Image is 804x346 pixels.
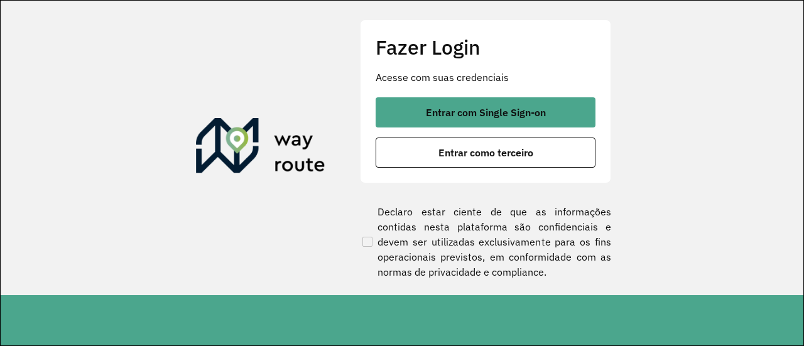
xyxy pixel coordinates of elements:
button: button [376,97,595,127]
img: Roteirizador AmbevTech [196,118,325,178]
label: Declaro estar ciente de que as informações contidas nesta plataforma são confidenciais e devem se... [360,204,611,279]
span: Entrar com Single Sign-on [426,107,546,117]
h2: Fazer Login [376,35,595,59]
p: Acesse com suas credenciais [376,70,595,85]
button: button [376,138,595,168]
span: Entrar como terceiro [438,148,533,158]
